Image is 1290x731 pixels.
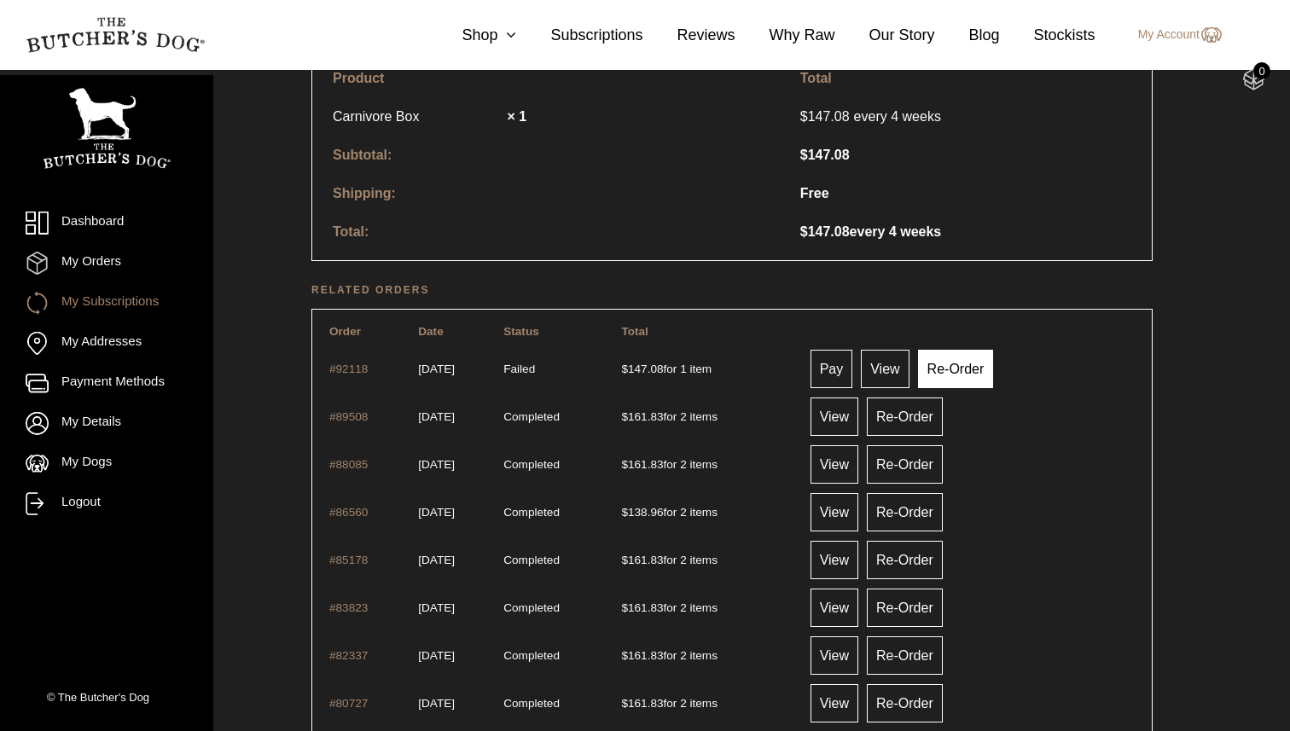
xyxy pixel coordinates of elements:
a: Re-Order [867,445,943,484]
time: 1740537024 [418,649,455,662]
span: 161.83 [621,649,663,662]
span: Date [418,325,443,338]
time: 1757620065 [418,363,455,375]
div: 0 [1253,62,1270,79]
td: for 2 items [614,537,797,583]
a: View order number 92118 [329,363,368,375]
td: Completed [497,537,613,583]
a: My Details [26,412,188,435]
img: TBD_Cart-Empty.png [1243,68,1264,90]
td: Completed [497,441,613,487]
a: Blog [935,24,1000,47]
span: $ [621,697,628,710]
a: View order number 83823 [329,601,368,614]
h2: Related orders [311,281,1153,299]
td: every 4 weeks [790,213,1142,250]
a: Logout [26,492,188,515]
a: My Addresses [26,332,188,355]
a: View [811,684,858,722]
span: $ [621,458,628,471]
td: Completed [497,489,613,535]
a: My Subscriptions [26,292,188,315]
span: 147.08 [800,148,850,162]
span: $ [800,224,808,239]
td: for 2 items [614,680,797,726]
th: Product [322,61,788,96]
th: Total [790,61,1142,96]
td: Completed [497,584,613,630]
a: My Orders [26,252,188,275]
span: Total [621,325,648,338]
a: Carnivore Box [333,107,503,127]
a: View order number 89508 [329,410,368,423]
span: $ [621,363,628,375]
td: every 4 weeks [790,98,1142,135]
td: for 2 items [614,584,797,630]
a: View order number 85178 [329,554,368,566]
td: Completed [497,632,613,678]
a: Re-Order [867,636,943,675]
time: 1745344862 [418,554,455,566]
span: $ [621,410,628,423]
a: View order number 82337 [329,649,368,662]
img: TBD_Portrait_Logo_White.png [43,88,171,169]
a: My Dogs [26,452,188,475]
a: View [811,541,858,579]
span: 161.83 [621,410,663,423]
a: Reviews [642,24,735,47]
span: 147.08 [621,363,663,375]
span: $ [800,148,808,162]
a: View order number 88085 [329,458,368,471]
a: View [811,493,858,531]
time: 1742956288 [418,601,455,614]
span: $ [621,506,628,519]
a: Stockists [1000,24,1095,47]
span: Order [329,325,361,338]
span: $ [621,601,628,614]
a: Re-Order [867,541,943,579]
a: View [811,445,858,484]
a: Dashboard [26,212,188,235]
span: Status [503,325,539,338]
a: View [861,350,909,388]
span: $ [621,649,628,662]
a: Our Story [835,24,935,47]
th: Subtotal: [322,136,788,173]
td: Completed [497,680,613,726]
a: Re-Order [867,493,943,531]
a: View order number 80727 [329,697,368,710]
span: 161.83 [621,554,663,566]
time: 1747794745 [418,506,455,519]
td: for 2 items [614,489,797,535]
time: 1752896162 [418,410,455,423]
a: Re-Order [867,589,943,627]
a: View [811,636,858,675]
span: 147.08 [800,224,850,239]
span: 147.08 [800,107,854,127]
span: 161.83 [621,601,663,614]
td: for 2 items [614,632,797,678]
td: for 1 item [614,345,797,392]
span: 161.83 [621,458,663,471]
a: Shop [427,24,516,47]
td: Failed [497,345,613,392]
td: Free [790,175,1142,212]
a: View order number 86560 [329,506,368,519]
a: View [811,397,858,436]
a: My Account [1121,25,1222,45]
td: Completed [497,393,613,439]
th: Shipping: [322,175,788,212]
a: Why Raw [735,24,835,47]
span: 161.83 [621,697,663,710]
span: 138.96 [621,506,663,519]
span: $ [800,109,808,124]
td: for 2 items [614,441,797,487]
a: Payment Methods [26,372,188,395]
time: 1737882868 [418,697,455,710]
td: for 2 items [614,393,797,439]
strong: × 1 [507,109,526,124]
a: Re-Order [867,397,943,436]
th: Total: [322,213,788,250]
a: Re-Order [918,350,994,388]
time: 1750476821 [418,458,455,471]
